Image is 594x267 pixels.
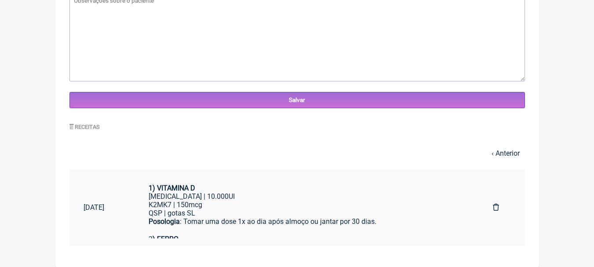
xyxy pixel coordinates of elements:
a: 1) VITAMINA D[MEDICAL_DATA] | 10.000UIK2MK7 | 150mcgQSP | gotas SLPosologia: Tomar uma dose 1x ao... [135,177,479,238]
a: [DATE] [69,196,135,219]
label: Receitas [69,124,100,130]
nav: pager [69,144,525,163]
div: : Tomar uma dose 1x ao dia após almoço ou jantar por 30 dias. ㅤ [149,217,465,235]
a: ‹ Anterior [492,149,520,157]
input: Salvar [69,92,525,108]
strong: Posologia [149,217,180,226]
div: 2 [149,235,465,243]
div: QSP | gotas SL [149,209,465,217]
div: [MEDICAL_DATA] | 10.000UI [149,192,465,201]
strong: ) FERRO [153,235,179,243]
div: K2MK7 | 150mcg [149,201,465,209]
strong: 1) VITAMINA D [149,184,195,192]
